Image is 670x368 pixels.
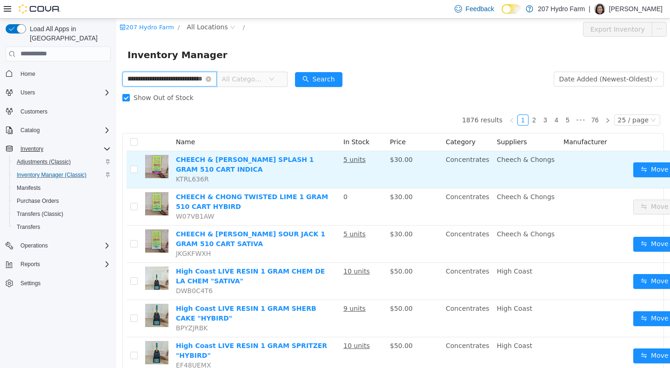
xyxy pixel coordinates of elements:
[2,276,114,290] button: Settings
[60,323,211,341] a: High Coast LIVE RESIN 1 GRAM SPRITZER "HYBIRD"
[326,133,377,170] td: Concentrates
[443,54,536,67] div: Date Added (Newest-Oldest)
[17,278,44,289] a: Settings
[536,3,550,18] button: icon: ellipsis
[29,322,52,346] img: High Coast LIVE RESIN 1 GRAM SPRITZER "HYBIRD" hero shot
[489,99,494,105] i: icon: right
[29,136,52,160] img: CHEECH & CHONG SWEET SPLASH 1 GRAM 510 CART INDICA hero shot
[17,240,111,251] span: Operations
[13,208,67,220] a: Transfers (Classic)
[29,248,52,271] img: High Coast LIVE RESIN 1 GRAM CHEM DE LA CHEM "SATIVA" hero shot
[472,96,486,107] li: 76
[13,169,111,181] span: Inventory Manager (Classic)
[60,268,96,276] span: DWB0C4T6
[9,168,114,181] button: Inventory Manager (Classic)
[13,75,81,83] span: Show Out of Stock
[486,96,497,107] li: Next Page
[381,212,439,219] span: Cheech & Chongs
[589,3,590,14] p: |
[594,3,605,14] div: Penny Lindsey
[17,171,87,179] span: Inventory Manager (Classic)
[274,120,289,127] span: Price
[17,158,71,166] span: Adjustments (Classic)
[26,24,111,43] span: Load All Apps in [GEOGRAPHIC_DATA]
[227,323,254,331] u: 10 units
[6,63,111,314] nav: Complex example
[13,195,111,207] span: Purchase Orders
[17,210,63,218] span: Transfers (Classic)
[13,208,111,220] span: Transfers (Classic)
[17,259,44,270] button: Reports
[227,174,231,182] span: 0
[517,255,560,270] button: icon: swapMove
[227,120,253,127] span: In Stock
[17,87,111,98] span: Users
[60,120,79,127] span: Name
[381,120,411,127] span: Suppliers
[60,343,94,350] span: EF48UEMX
[17,197,59,205] span: Purchase Orders
[381,174,439,182] span: Cheech & Chongs
[29,211,52,234] img: CHEECH & CHONG SOUR JACK 1 GRAM 510 CART SATIVA hero shot
[179,54,226,68] button: icon: searchSearch
[326,319,377,356] td: Concentrates
[517,144,560,159] button: icon: swapMove
[17,223,40,231] span: Transfers
[457,96,472,107] span: •••
[2,67,114,80] button: Home
[13,156,74,167] a: Adjustments (Classic)
[2,86,114,99] button: Users
[534,99,540,105] i: icon: down
[60,157,93,164] span: KTRL636R
[60,194,98,201] span: W07VB1AW
[517,293,560,308] button: icon: swapMove
[29,285,52,308] img: High Coast LIVE RESIN 1 GRAM SHERB CAKE "HYBIRD" hero shot
[60,137,198,154] a: CHEECH & [PERSON_NAME] SPLASH 1 GRAM 510 CART INDICA
[402,96,412,107] a: 1
[517,181,560,196] button: icon: swapMove
[393,99,398,105] i: icon: left
[381,286,416,294] span: High Coast
[17,259,111,270] span: Reports
[326,170,377,207] td: Concentrates
[609,3,663,14] p: [PERSON_NAME]
[227,137,249,145] u: 5 units
[2,124,114,137] button: Catalog
[346,96,386,107] li: 1876 results
[17,277,111,289] span: Settings
[17,68,39,80] a: Home
[17,125,43,136] button: Catalog
[413,96,423,107] a: 2
[106,56,148,65] span: All Categories
[2,142,114,155] button: Inventory
[390,96,401,107] li: Previous Page
[447,120,491,127] span: Manufacturer
[9,207,114,221] button: Transfers (Classic)
[435,96,445,107] a: 4
[17,143,111,154] span: Inventory
[424,96,434,107] a: 3
[446,96,456,107] a: 5
[381,323,416,331] span: High Coast
[381,137,439,145] span: Cheech & Chongs
[13,182,111,194] span: Manifests
[274,137,296,145] span: $30.00
[435,96,446,107] li: 4
[13,156,111,167] span: Adjustments (Classic)
[9,194,114,207] button: Purchase Orders
[127,5,128,12] span: /
[227,249,254,256] u: 10 units
[13,221,111,233] span: Transfers
[2,239,114,252] button: Operations
[2,105,114,118] button: Customers
[472,96,485,107] a: 76
[20,145,43,153] span: Inventory
[20,70,35,78] span: Home
[502,4,521,14] input: Dark Mode
[538,3,585,14] p: 207 Hydro Farm
[20,127,40,134] span: Catalog
[17,143,47,154] button: Inventory
[17,184,40,192] span: Manifests
[17,106,51,117] a: Customers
